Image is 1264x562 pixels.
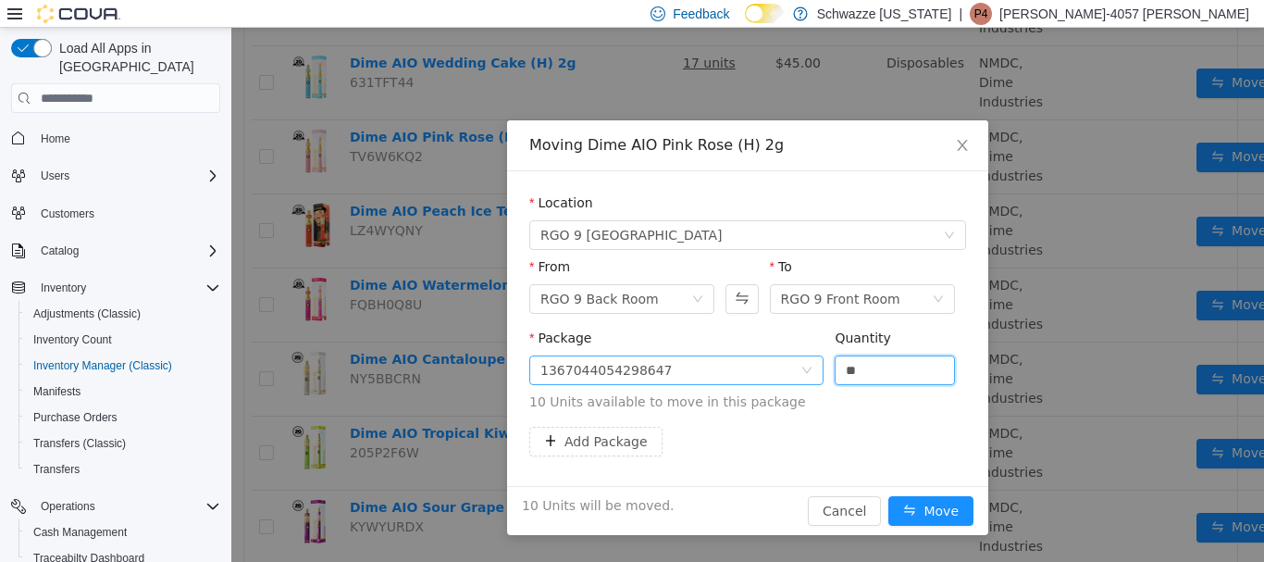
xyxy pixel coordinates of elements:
input: Dark Mode [745,4,784,23]
span: Catalog [41,244,79,258]
span: Load All Apps in [GEOGRAPHIC_DATA] [52,39,220,76]
span: Purchase Orders [33,410,118,425]
span: Cash Management [26,521,220,543]
span: Adjustments (Classic) [26,303,220,325]
button: Users [33,165,77,187]
button: Purchase Orders [19,405,228,431]
button: Transfers [19,456,228,482]
a: Cash Management [26,521,134,543]
i: icon: close [724,110,738,125]
button: Inventory Count [19,327,228,353]
i: icon: down [713,202,724,215]
span: Operations [33,495,220,518]
button: Inventory [4,275,228,301]
span: Catalog [33,240,220,262]
span: Home [41,131,70,146]
i: icon: down [570,337,581,350]
button: Operations [4,493,228,519]
p: [PERSON_NAME]-4057 [PERSON_NAME] [999,3,1249,25]
span: Transfers [33,462,80,477]
button: Operations [33,495,103,518]
span: Users [41,169,69,183]
span: Cash Management [33,525,127,540]
span: Adjustments (Classic) [33,306,141,321]
button: Cash Management [19,519,228,545]
span: Users [33,165,220,187]
a: Purchase Orders [26,406,125,429]
button: Close [705,93,757,144]
button: icon: plusAdd Package [298,399,431,429]
p: Schwazze [US_STATE] [817,3,952,25]
span: Manifests [26,381,220,403]
span: Manifests [33,384,81,399]
a: Transfers (Classic) [26,432,133,455]
button: Customers [4,200,228,227]
div: RGO 9 Front Room [550,257,669,285]
span: 10 Units will be moved. [291,468,442,488]
i: icon: down [701,266,713,279]
button: Users [4,163,228,189]
button: Home [4,124,228,151]
input: Quantity [604,329,723,356]
label: Quantity [603,303,660,318]
a: Inventory Count [26,329,119,351]
span: Inventory Manager (Classic) [33,358,172,373]
div: Moving Dime AIO Pink Rose (H) 2g [298,107,735,128]
button: Catalog [33,240,86,262]
label: Location [298,168,362,182]
span: RGO 9 Las Vegas [309,194,491,221]
span: Dark Mode [745,23,746,24]
span: Transfers (Classic) [33,436,126,451]
button: Cancel [576,468,650,498]
span: Inventory Count [26,329,220,351]
button: Transfers (Classic) [19,431,228,456]
span: Home [33,126,220,149]
label: From [298,231,339,246]
label: To [539,231,561,246]
span: Inventory [41,281,86,295]
button: Catalog [4,238,228,264]
a: Adjustments (Classic) [26,303,148,325]
span: Customers [41,206,94,221]
a: Inventory Manager (Classic) [26,355,180,377]
span: Transfers [26,458,220,481]
button: Adjustments (Classic) [19,301,228,327]
a: Manifests [26,381,88,403]
a: Home [33,128,78,150]
i: icon: down [461,266,472,279]
div: Patrick-4057 Leyba [970,3,992,25]
button: icon: swapMove [657,468,742,498]
span: Customers [33,202,220,225]
p: | [959,3,962,25]
span: Inventory Count [33,332,112,347]
span: Operations [41,499,95,514]
div: 1367044054298647 [309,329,441,356]
button: Inventory [33,277,93,299]
button: Inventory Manager (Classic) [19,353,228,379]
span: Inventory [33,277,220,299]
span: 10 Units available to move in this package [298,365,735,384]
button: Swap [494,256,527,286]
span: Purchase Orders [26,406,220,429]
button: Manifests [19,379,228,405]
span: Feedback [673,5,729,23]
div: RGO 9 Back Room [309,257,428,285]
span: Inventory Manager (Classic) [26,355,220,377]
span: Transfers (Classic) [26,432,220,455]
span: P4 [974,3,988,25]
img: Cova [37,5,120,23]
a: Customers [33,203,102,225]
label: Package [298,303,360,318]
a: Transfers [26,458,87,481]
